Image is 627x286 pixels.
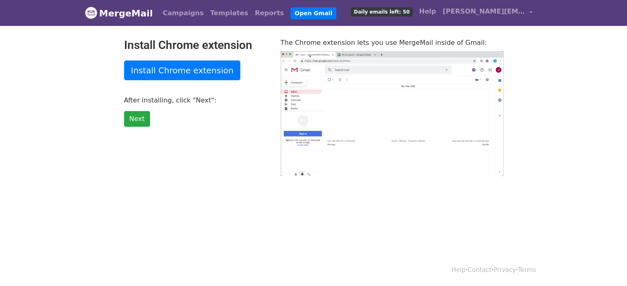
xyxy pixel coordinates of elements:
[124,38,268,52] h2: Install Chrome extension
[348,3,416,20] a: Daily emails left: 50
[85,5,153,22] a: MergeMail
[416,3,439,20] a: Help
[85,7,97,19] img: MergeMail logo
[291,7,336,19] a: Open Gmail
[281,38,503,47] p: The Chrome extension lets you use MergeMail inside of Gmail:
[467,266,491,274] a: Contact
[586,246,627,286] iframe: Chat Widget
[160,5,207,21] a: Campaigns
[439,3,536,23] a: [PERSON_NAME][EMAIL_ADDRESS][DOMAIN_NAME]
[493,266,516,274] a: Privacy
[124,111,150,127] a: Next
[207,5,251,21] a: Templates
[351,7,412,16] span: Daily emails left: 50
[124,60,241,80] a: Install Chrome extension
[124,96,268,105] p: After installing, click "Next":
[451,266,465,274] a: Help
[518,266,536,274] a: Terms
[251,5,287,21] a: Reports
[443,7,525,16] span: [PERSON_NAME][EMAIL_ADDRESS][DOMAIN_NAME]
